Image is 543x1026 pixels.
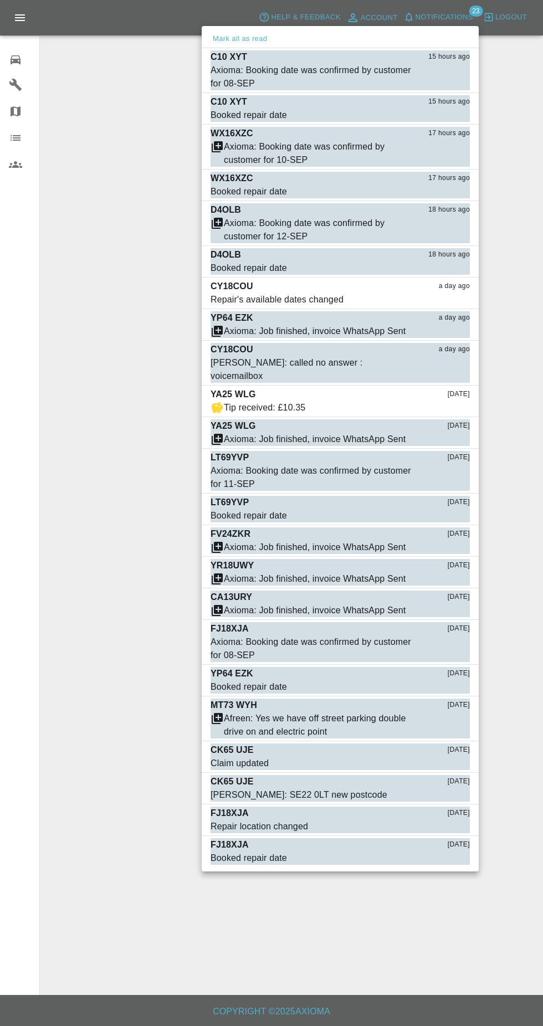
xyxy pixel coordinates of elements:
[448,560,470,571] span: [DATE]
[211,172,253,185] p: WX16XZC
[211,127,253,140] p: WX16XZC
[211,261,287,275] div: Booked repair date
[211,680,287,694] div: Booked repair date
[448,420,470,432] span: [DATE]
[211,775,254,788] p: CK65 UJE
[439,281,470,292] span: a day ago
[211,33,269,45] button: Mark all as read
[211,509,287,522] div: Booked repair date
[211,851,287,865] div: Booked repair date
[211,464,414,491] div: Axioma: Booking date was confirmed by customer for 11-SEP
[211,356,414,383] div: [PERSON_NAME]: called no answer : voicemailbox
[211,451,249,464] p: LT69YVP
[224,604,406,617] div: Axioma: Job finished, invoice WhatsApp Sent
[448,389,470,400] span: [DATE]
[211,50,247,64] p: C10 XYT
[211,591,252,604] p: CA13URY
[211,64,414,90] div: Axioma: Booking date was confirmed by customer for 08-SEP
[211,203,241,217] p: D4OLB
[224,401,305,414] div: Tip received: £10.35
[211,419,256,433] p: YA25 WLG
[448,808,470,819] span: [DATE]
[211,527,250,541] p: FV24ZKR
[428,52,470,63] span: 15 hours ago
[211,820,308,833] div: Repair location changed
[211,757,269,770] div: Claim updated
[439,344,470,355] span: a day ago
[448,529,470,540] span: [DATE]
[448,668,470,679] span: [DATE]
[428,249,470,260] span: 18 hours ago
[224,433,406,446] div: Axioma: Job finished, invoice WhatsApp Sent
[211,311,253,325] p: YP64 EZK
[224,541,406,554] div: Axioma: Job finished, invoice WhatsApp Sent
[428,128,470,139] span: 17 hours ago
[211,496,249,509] p: LT69YVP
[224,572,406,586] div: Axioma: Job finished, invoice WhatsApp Sent
[211,343,253,356] p: CY18COU
[211,559,254,572] p: YR18UWY
[224,325,406,338] div: Axioma: Job finished, invoice WhatsApp Sent
[211,622,249,635] p: FJ18XJA
[448,452,470,463] span: [DATE]
[448,700,470,711] span: [DATE]
[428,96,470,107] span: 15 hours ago
[448,623,470,634] span: [DATE]
[211,667,253,680] p: YP64 EZK
[224,217,414,243] div: Axioma: Booking date was confirmed by customer for 12-SEP
[428,204,470,216] span: 18 hours ago
[211,248,241,261] p: D4OLB
[224,140,414,167] div: Axioma: Booking date was confirmed by customer for 10-SEP
[211,699,257,712] p: MT73 WYH
[448,497,470,508] span: [DATE]
[211,807,249,820] p: FJ18XJA
[211,280,253,293] p: CY18COU
[224,712,414,738] div: Afreen: Yes we have off street parking double drive on and electric point
[211,788,387,802] div: [PERSON_NAME]: SE22 0LT new postcode
[428,173,470,184] span: 17 hours ago
[211,388,256,401] p: YA25 WLG
[211,293,344,306] div: Repair's available dates changed
[448,745,470,756] span: [DATE]
[211,635,414,662] div: Axioma: Booking date was confirmed by customer for 08-SEP
[211,743,254,757] p: CK65 UJE
[439,312,470,324] span: a day ago
[448,776,470,787] span: [DATE]
[448,839,470,850] span: [DATE]
[211,95,247,109] p: C10 XYT
[211,838,249,851] p: FJ18XJA
[211,185,287,198] div: Booked repair date
[448,592,470,603] span: [DATE]
[211,109,287,122] div: Booked repair date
